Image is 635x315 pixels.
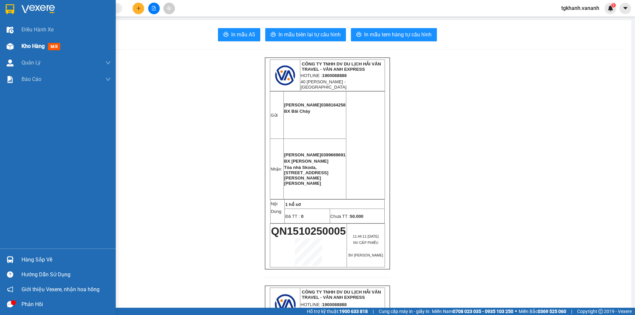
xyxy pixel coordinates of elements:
[21,43,45,49] span: Kho hàng
[611,3,616,8] sup: 1
[21,270,111,280] div: Hướng dẫn sử dụng
[55,49,79,54] span: 0388164258
[7,76,14,83] img: solution-icon
[31,20,53,24] span: HOTLINE :
[321,152,346,157] span: 0399669691
[7,301,13,307] span: message
[7,256,14,263] img: warehouse-icon
[53,20,78,24] strong: 1900088888
[321,102,346,107] span: 0388164258
[223,32,229,38] span: printer
[379,308,430,315] span: Cung cấp máy in - giấy in:
[432,308,513,315] span: Miền Nam
[351,28,437,41] button: printerIn mẫu tem hàng tự cấu hình
[48,43,60,50] span: mới
[301,79,347,90] span: 40 [PERSON_NAME] - [GEOGRAPHIC_DATA]
[373,308,374,315] span: |
[21,255,111,265] div: Hàng sắp về
[271,113,277,118] span: Gửi
[31,4,101,19] strong: CÔNG TY TNHH DV DU LỊCH HẢI VÂN TRAVEL - VÂN ANH EXPRESS
[571,308,572,315] span: |
[612,3,614,8] span: 1
[285,214,300,219] span: Đã TT :
[284,109,310,114] span: BX Bãi Cháy
[231,30,255,39] span: In mẫu A5
[284,159,328,164] span: BX [PERSON_NAME]
[271,225,346,237] span: QN1510250005
[21,59,41,67] span: Quản Lý
[265,28,346,41] button: printerIn mẫu biên lai tự cấu hình
[106,77,111,82] span: down
[18,49,79,54] span: [PERSON_NAME]
[133,3,144,14] button: plus
[598,309,603,314] span: copyright
[163,3,175,14] button: aim
[7,286,13,293] span: notification
[21,25,54,34] span: Điều hành xe
[515,310,517,313] span: ⚪️
[7,271,13,278] span: question-circle
[21,75,41,83] span: Báo cáo
[6,4,14,14] img: logo-vxr
[7,26,14,33] img: warehouse-icon
[301,73,322,78] span: HOTLINE :
[556,4,605,12] span: tgkhanh.vananh
[339,309,368,314] strong: 1900 633 818
[619,3,631,14] button: caret-down
[284,102,346,107] span: [PERSON_NAME]
[322,73,347,78] strong: 1900088888
[519,308,566,315] span: Miền Bắc
[284,165,328,186] span: Tòa nhà Skoda, [STREET_ADDRESS][PERSON_NAME][PERSON_NAME]
[31,25,77,35] span: 40 [PERSON_NAME] - [GEOGRAPHIC_DATA]
[307,308,368,315] span: Hỗ trợ kỹ thuật:
[271,32,276,38] span: printer
[322,302,347,307] strong: 1900088888
[453,309,513,314] strong: 0708 023 035 - 0935 103 250
[301,290,382,300] strong: CÔNG TY TNHH DV DU LỊCH HẢI VÂN TRAVEL - VÂN ANH EXPRESS
[21,285,100,294] span: Giới thiệu Vexere, nhận hoa hồng
[301,302,347,307] span: HOTLINE :
[284,152,346,157] span: [PERSON_NAME]
[21,299,111,309] div: Phản hồi
[622,5,628,11] span: caret-down
[356,32,361,38] span: printer
[285,202,300,207] span: 1 hồ sơ
[274,64,296,86] img: logo
[301,214,303,219] span: 0
[353,234,379,238] span: 11:44:11 [DATE]
[271,167,281,172] span: Nhận
[151,6,156,11] span: file-add
[148,3,160,14] button: file-add
[7,43,14,50] img: warehouse-icon
[136,6,141,11] span: plus
[167,6,171,11] span: aim
[350,214,363,219] span: 50.000
[106,60,111,65] span: down
[353,241,378,245] span: NV CẤP PHIẾU
[218,28,260,41] button: printerIn mẫu A5
[538,309,566,314] strong: 0369 525 060
[301,61,382,72] strong: CÔNG TY TNHH DV DU LỊCH HẢI VÂN TRAVEL - VÂN ANH EXPRESS
[364,30,432,39] span: In mẫu tem hàng tự cấu hình
[348,253,383,257] span: BV [PERSON_NAME]
[7,9,29,30] img: logo
[7,59,14,66] img: warehouse-icon
[608,5,614,11] img: icon-new-feature
[330,214,363,219] span: Chưa TT :
[271,201,281,214] span: Nội Dung
[278,30,341,39] span: In mẫu biên lai tự cấu hình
